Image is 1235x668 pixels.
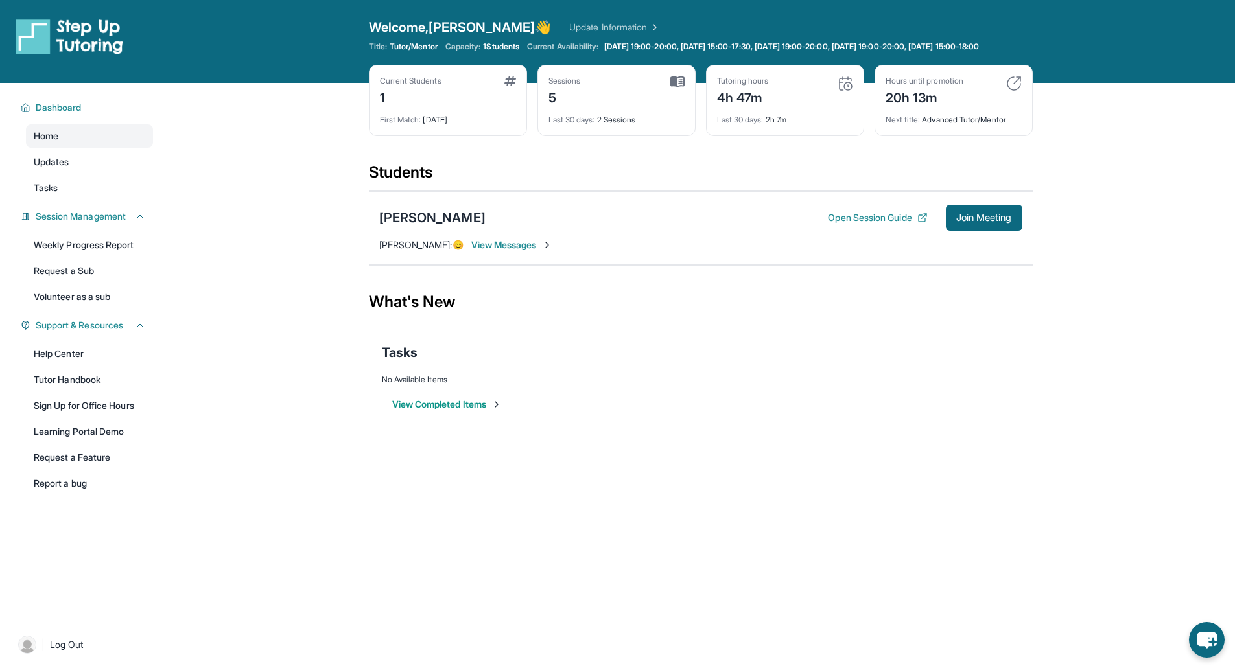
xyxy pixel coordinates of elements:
[527,41,598,52] span: Current Availability:
[30,210,145,223] button: Session Management
[30,101,145,114] button: Dashboard
[886,86,963,107] div: 20h 13m
[569,21,660,34] a: Update Information
[369,273,1033,330] div: What's New
[382,343,418,362] span: Tasks
[380,115,421,124] span: First Match :
[13,630,153,659] a: |Log Out
[717,107,853,125] div: 2h 7m
[886,107,1022,125] div: Advanced Tutor/Mentor
[50,638,84,651] span: Log Out
[504,76,516,86] img: card
[380,107,516,125] div: [DATE]
[26,472,153,495] a: Report a bug
[26,176,153,200] a: Tasks
[382,374,1020,385] div: No Available Items
[36,210,126,223] span: Session Management
[886,76,963,86] div: Hours until promotion
[1006,76,1022,91] img: card
[548,86,581,107] div: 5
[18,636,36,654] img: user-img
[483,41,519,52] span: 1 Students
[26,446,153,469] a: Request a Feature
[542,240,552,250] img: Chevron-Right
[380,86,441,107] div: 1
[717,86,769,107] div: 4h 47m
[670,76,685,87] img: card
[886,115,921,124] span: Next title :
[717,115,764,124] span: Last 30 days :
[548,115,595,124] span: Last 30 days :
[838,76,853,91] img: card
[379,209,486,227] div: [PERSON_NAME]
[548,107,685,125] div: 2 Sessions
[26,124,153,148] a: Home
[1189,622,1225,658] button: chat-button
[471,238,552,251] span: View Messages
[380,76,441,86] div: Current Students
[26,342,153,365] a: Help Center
[390,41,438,52] span: Tutor/Mentor
[828,211,927,224] button: Open Session Guide
[369,41,387,52] span: Title:
[445,41,481,52] span: Capacity:
[34,130,58,143] span: Home
[369,162,1033,190] div: Students
[602,41,982,52] a: [DATE] 19:00-20:00, [DATE] 15:00-17:30, [DATE] 19:00-20:00, [DATE] 19:00-20:00, [DATE] 15:00-18:00
[647,21,660,34] img: Chevron Right
[548,76,581,86] div: Sessions
[26,233,153,257] a: Weekly Progress Report
[34,181,58,194] span: Tasks
[604,41,980,52] span: [DATE] 19:00-20:00, [DATE] 15:00-17:30, [DATE] 19:00-20:00, [DATE] 19:00-20:00, [DATE] 15:00-18:00
[16,18,123,54] img: logo
[379,239,453,250] span: [PERSON_NAME] :
[26,150,153,174] a: Updates
[453,239,464,250] span: 😊
[26,259,153,282] a: Request a Sub
[36,319,123,332] span: Support & Resources
[26,285,153,308] a: Volunteer as a sub
[956,214,1012,222] span: Join Meeting
[26,394,153,417] a: Sign Up for Office Hours
[392,398,502,411] button: View Completed Items
[717,76,769,86] div: Tutoring hours
[30,319,145,332] button: Support & Resources
[946,205,1022,231] button: Join Meeting
[41,637,45,652] span: |
[26,368,153,391] a: Tutor Handbook
[36,101,82,114] span: Dashboard
[369,18,552,36] span: Welcome, [PERSON_NAME] 👋
[34,155,69,168] span: Updates
[26,420,153,443] a: Learning Portal Demo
